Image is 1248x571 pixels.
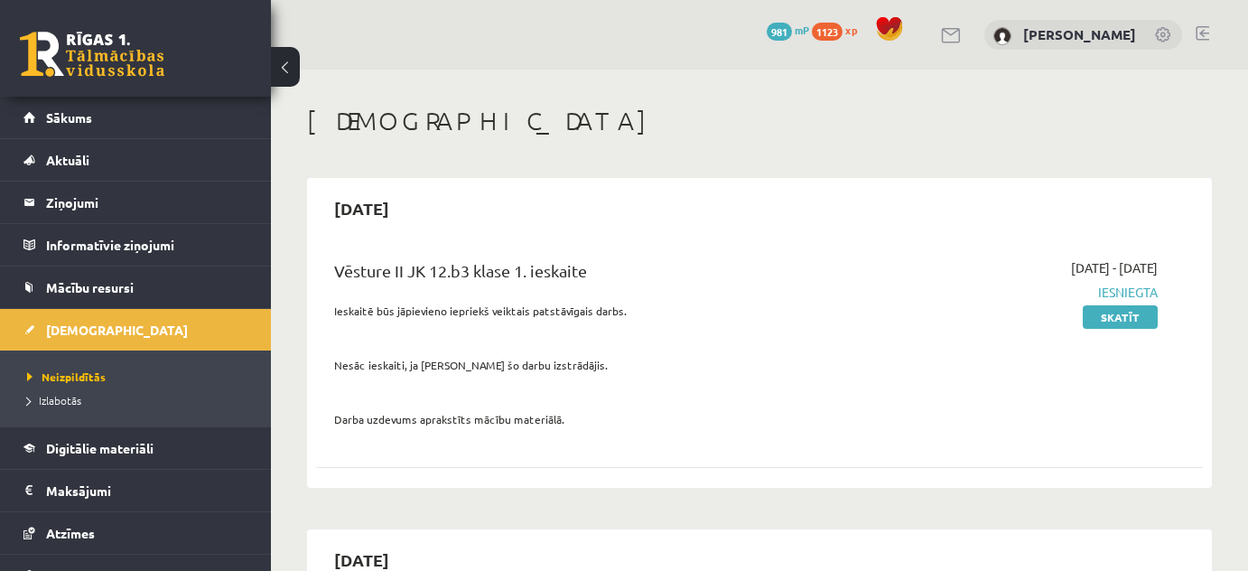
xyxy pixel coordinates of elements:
span: Aktuāli [46,152,89,168]
span: Sākums [46,109,92,126]
span: 1123 [812,23,843,41]
span: Atzīmes [46,525,95,541]
span: [DATE] - [DATE] [1071,258,1158,277]
a: Maksājumi [23,470,248,511]
a: Rīgas 1. Tālmācības vidusskola [20,32,164,77]
p: Ieskaitē būs jāpievieno iepriekš veiktais patstāvīgais darbs. [334,303,874,319]
p: Nesāc ieskaiti, ja [PERSON_NAME] šo darbu izstrādājis. [334,357,874,373]
h1: [DEMOGRAPHIC_DATA] [307,106,1212,136]
span: Mācību resursi [46,279,134,295]
span: [DEMOGRAPHIC_DATA] [46,322,188,338]
legend: Maksājumi [46,470,248,511]
legend: Ziņojumi [46,182,248,223]
span: Iesniegta [901,283,1158,302]
a: [DEMOGRAPHIC_DATA] [23,309,248,351]
a: Ziņojumi [23,182,248,223]
a: Informatīvie ziņojumi [23,224,248,266]
a: 1123 xp [812,23,866,37]
span: Digitālie materiāli [46,440,154,456]
a: Neizpildītās [27,369,253,385]
a: Atzīmes [23,512,248,554]
h2: [DATE] [316,187,407,229]
a: Sākums [23,97,248,138]
span: 981 [767,23,792,41]
legend: Informatīvie ziņojumi [46,224,248,266]
span: Izlabotās [27,393,81,407]
a: 981 mP [767,23,809,37]
a: [PERSON_NAME] [1023,25,1136,43]
a: Mācību resursi [23,267,248,308]
span: mP [795,23,809,37]
a: Digitālie materiāli [23,427,248,469]
a: Izlabotās [27,392,253,408]
a: Aktuāli [23,139,248,181]
img: Gregors Pauliņš [993,27,1011,45]
span: Neizpildītās [27,370,106,384]
div: Vēsture II JK 12.b3 klase 1. ieskaite [334,258,874,292]
a: Skatīt [1083,305,1158,329]
span: xp [845,23,857,37]
p: Darba uzdevums aprakstīts mācību materiālā. [334,411,874,427]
